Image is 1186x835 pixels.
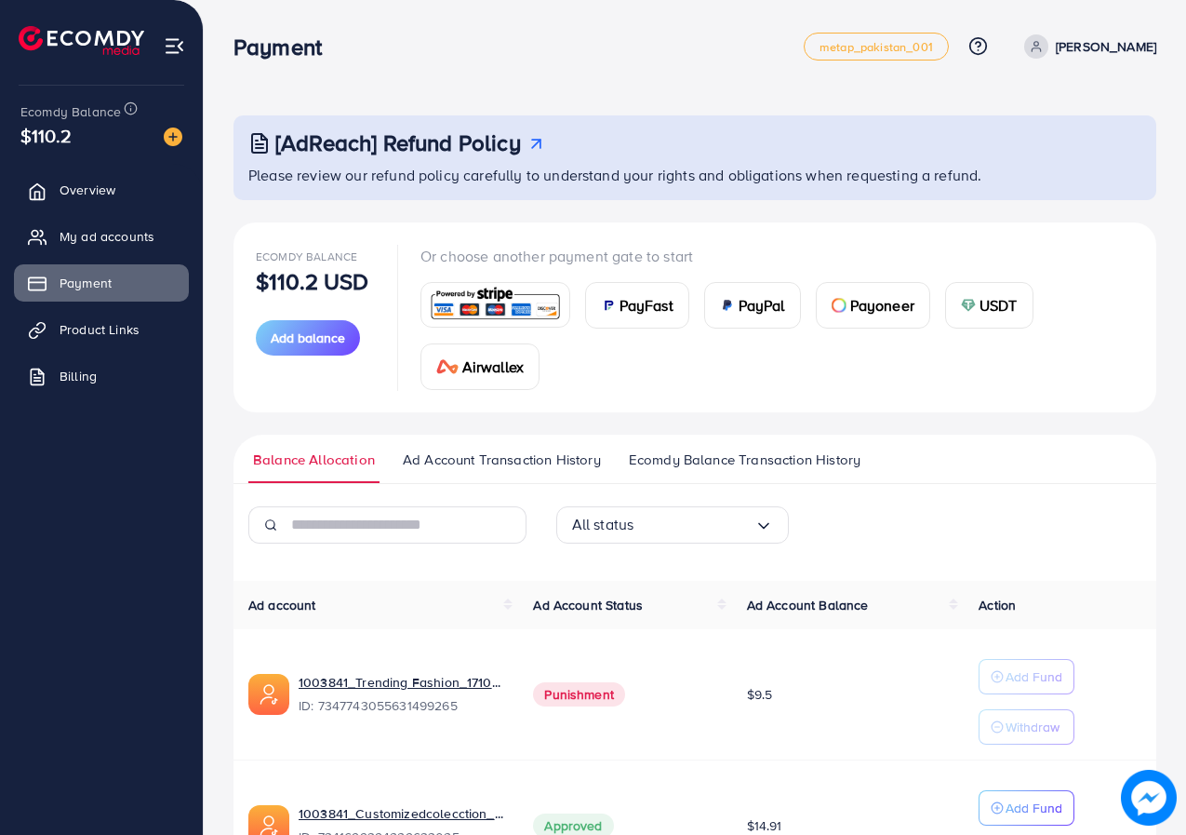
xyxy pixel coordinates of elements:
[256,320,360,356] button: Add balance
[420,282,570,328] a: card
[60,367,97,385] span: Billing
[945,282,1033,329] a: cardUSDT
[533,596,643,614] span: Ad Account Status
[704,282,801,329] a: cardPayPal
[629,450,860,470] span: Ecomdy Balance Transaction History
[248,164,1145,186] p: Please review our refund policy carefully to understand your rights and obligations when requesti...
[60,274,112,292] span: Payment
[961,298,976,313] img: card
[14,357,189,395] a: Billing
[585,282,689,329] a: cardPayFast
[1006,666,1062,688] p: Add Fund
[572,510,634,539] span: All status
[233,34,337,61] h3: Payment
[60,181,115,199] span: Overview
[248,674,289,715] img: ic-ads-acc.e4c84228.svg
[248,596,316,614] span: Ad account
[533,682,625,707] span: Punishment
[1006,797,1062,819] p: Add Fund
[60,227,154,246] span: My ad accounts
[747,685,773,704] span: $9.5
[436,359,459,374] img: card
[271,329,345,347] span: Add balance
[299,804,503,823] a: 1003841_Customizedcolecction_1709372613954
[20,102,121,121] span: Ecomdy Balance
[747,816,782,835] span: $14.91
[253,450,375,470] span: Balance Allocation
[747,596,869,614] span: Ad Account Balance
[275,129,521,156] h3: [AdReach] Refund Policy
[164,35,185,57] img: menu
[420,343,540,390] a: cardAirwallex
[601,298,616,313] img: card
[14,171,189,209] a: Overview
[420,245,1134,267] p: Or choose another payment gate to start
[850,294,914,316] span: Payoneer
[299,673,503,692] a: 1003841_Trending Fashion_1710779767967
[403,450,601,470] span: Ad Account Transaction History
[256,249,357,264] span: Ecomdy Balance
[1006,716,1059,738] p: Withdraw
[1017,34,1156,59] a: [PERSON_NAME]
[1056,35,1156,58] p: [PERSON_NAME]
[979,596,1016,614] span: Action
[816,282,930,329] a: cardPayoneer
[979,294,1018,316] span: USDT
[820,41,933,53] span: metap_pakistan_001
[720,298,735,313] img: card
[19,26,144,55] img: logo
[299,673,503,716] div: <span class='underline'>1003841_Trending Fashion_1710779767967</span></br>7347743055631499265
[60,320,140,339] span: Product Links
[739,294,785,316] span: PayPal
[832,298,846,313] img: card
[633,510,753,539] input: Search for option
[556,506,789,544] div: Search for option
[14,218,189,255] a: My ad accounts
[462,356,524,378] span: Airwallex
[14,311,189,348] a: Product Links
[20,122,72,149] span: $110.2
[1121,770,1177,826] img: image
[427,285,564,325] img: card
[979,709,1074,745] button: Withdraw
[979,790,1074,826] button: Add Fund
[979,659,1074,694] button: Add Fund
[164,128,182,146] img: image
[804,33,949,61] a: metap_pakistan_001
[256,270,369,292] p: $110.2 USD
[14,264,189,302] a: Payment
[620,294,673,316] span: PayFast
[299,696,503,715] span: ID: 7347743055631499265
